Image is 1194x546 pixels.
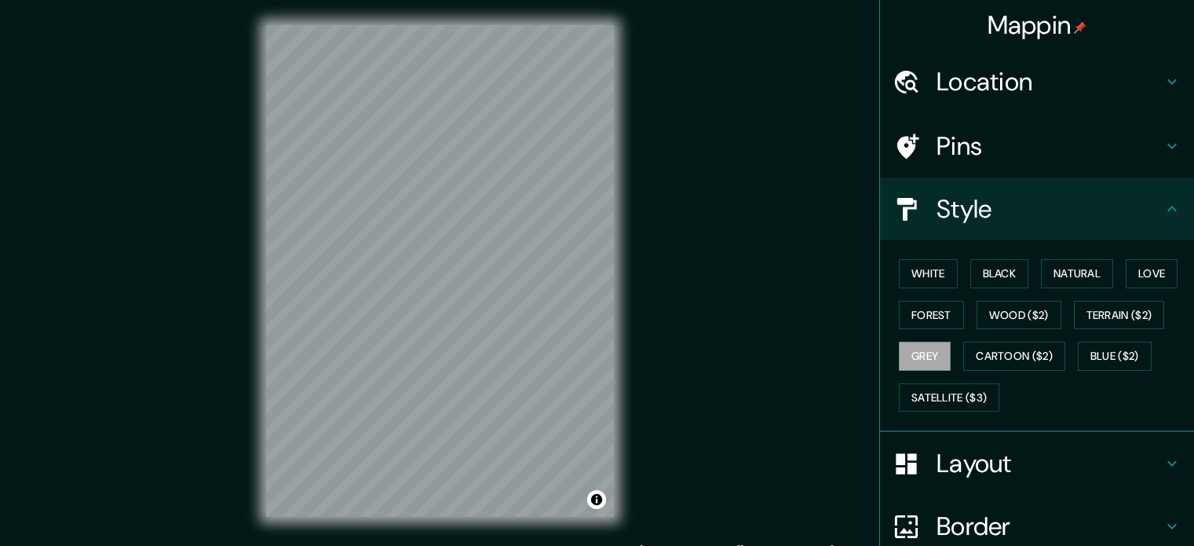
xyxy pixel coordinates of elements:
button: Terrain ($2) [1074,301,1165,330]
button: Black [970,259,1029,288]
h4: Style [937,193,1163,225]
button: Toggle attribution [587,490,606,509]
button: Cartoon ($2) [963,342,1065,371]
button: Natural [1041,259,1113,288]
h4: Pins [937,130,1163,162]
h4: Layout [937,448,1163,479]
div: Layout [880,432,1194,495]
button: Wood ($2) [977,301,1061,330]
h4: Location [937,66,1163,97]
iframe: Help widget launcher [1054,485,1177,529]
div: Style [880,178,1194,240]
button: Blue ($2) [1078,342,1152,371]
button: Forest [899,301,964,330]
h4: Mappin [988,9,1087,41]
img: pin-icon.png [1074,21,1086,34]
button: Satellite ($3) [899,383,999,412]
div: Location [880,50,1194,113]
button: Love [1126,259,1178,288]
button: White [899,259,958,288]
h4: Border [937,511,1163,542]
button: Grey [899,342,951,371]
canvas: Map [266,25,614,517]
div: Pins [880,115,1194,178]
